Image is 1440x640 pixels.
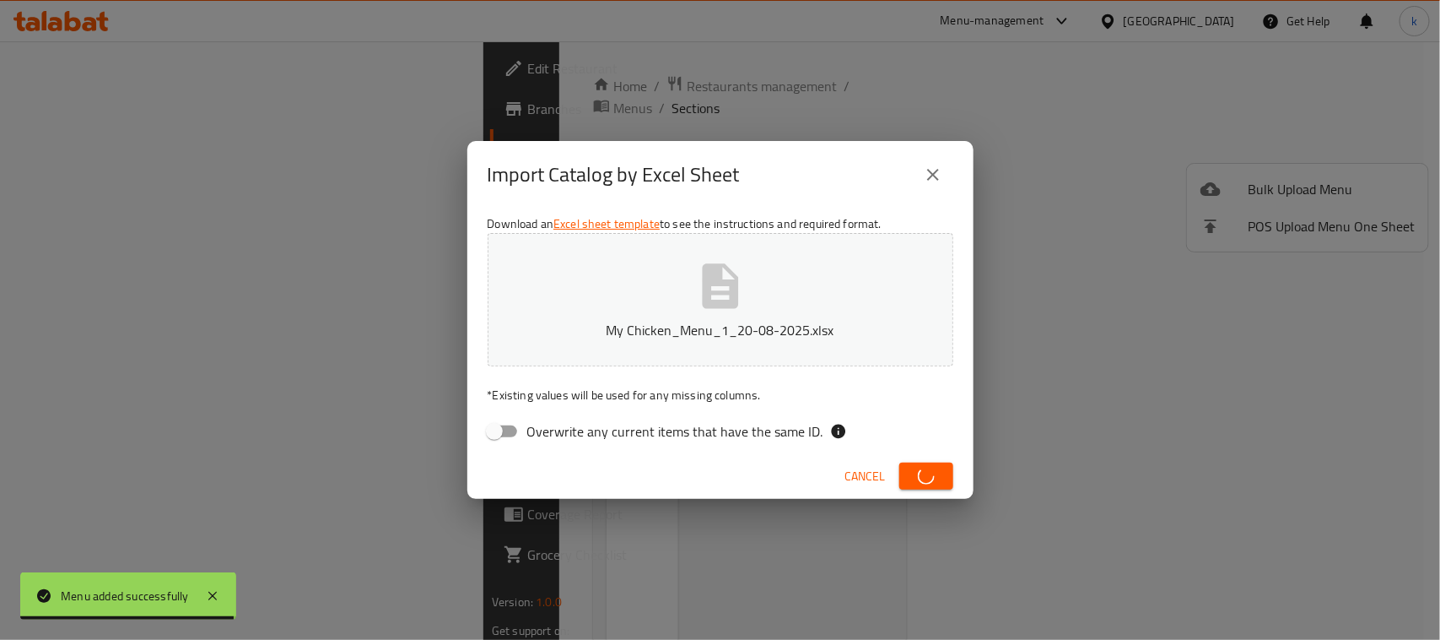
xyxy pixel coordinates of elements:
div: Download an to see the instructions and required format. [467,209,973,453]
button: Cancel [839,461,893,492]
p: My Chicken_Menu_1_20-08-2025.xlsx [514,320,927,340]
span: Cancel [845,466,886,487]
span: Overwrite any current items that have the same ID. [527,421,823,442]
a: Excel sheet template [553,213,660,235]
h2: Import Catalog by Excel Sheet [488,161,740,188]
button: My Chicken_Menu_1_20-08-2025.xlsx [488,233,953,366]
div: Menu added successfully [61,587,189,605]
p: Existing values will be used for any missing columns. [488,387,953,404]
button: close [913,155,953,195]
svg: If the overwrite option isn't selected, then the items that match an existing ID will be ignored ... [830,423,847,440]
